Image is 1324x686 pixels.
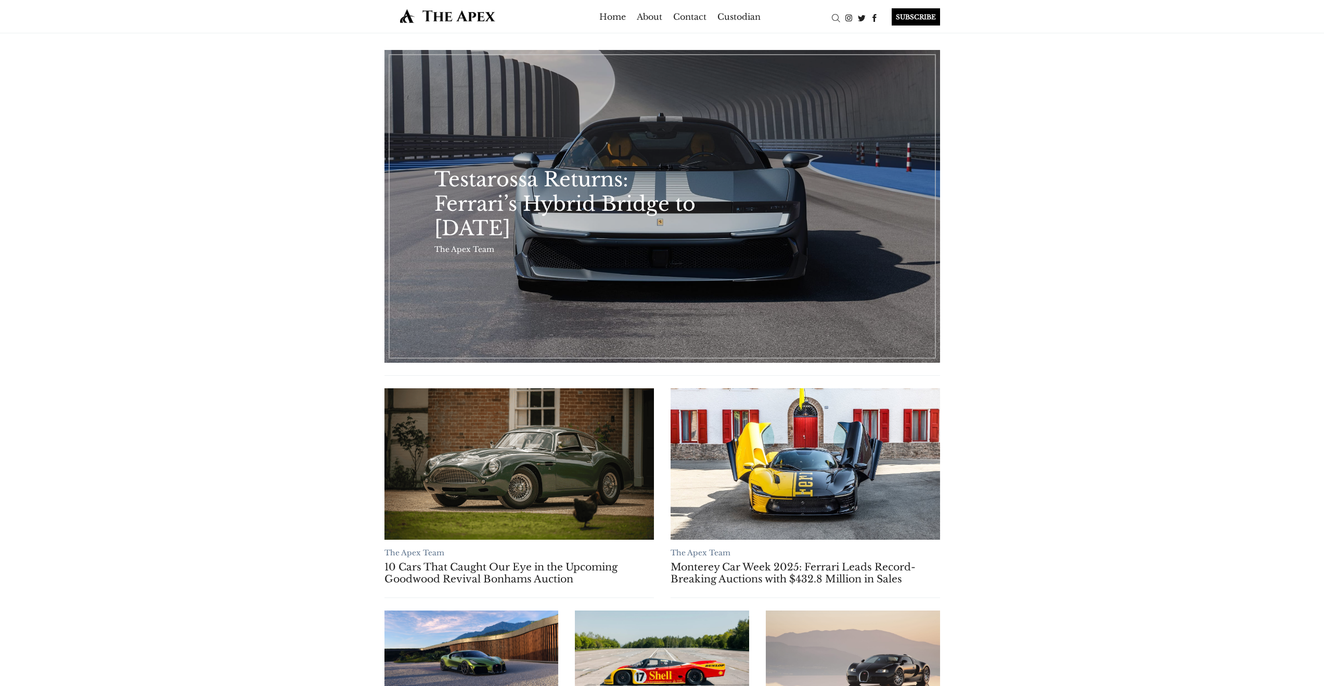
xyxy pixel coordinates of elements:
[881,8,940,26] a: SUBSCRIBE
[599,8,626,25] a: Home
[671,388,940,540] a: Monterey Car Week 2025: Ferrari Leads Record-Breaking Auctions with $432.8 Million in Sales
[829,12,842,22] a: Search
[671,548,730,557] a: The Apex Team
[384,561,654,585] a: 10 Cars That Caught Our Eye in the Upcoming Goodwood Revival Bonhams Auction
[434,167,712,240] a: Testarossa Returns: Ferrari’s Hybrid Bridge to [DATE]
[673,8,706,25] a: Contact
[637,8,662,25] a: About
[384,388,654,540] a: 10 Cars That Caught Our Eye in the Upcoming Goodwood Revival Bonhams Auction
[434,245,494,254] a: The Apex Team
[384,548,444,557] a: The Apex Team
[855,12,868,22] a: Twitter
[892,8,940,26] div: SUBSCRIBE
[671,561,940,585] a: Monterey Car Week 2025: Ferrari Leads Record-Breaking Auctions with $432.8 Million in Sales
[717,8,761,25] a: Custodian
[384,8,511,23] img: The Apex by Custodian
[868,12,881,22] a: Facebook
[842,12,855,22] a: Instagram
[384,50,940,363] a: Testarossa Returns: Ferrari’s Hybrid Bridge to Tomorrow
